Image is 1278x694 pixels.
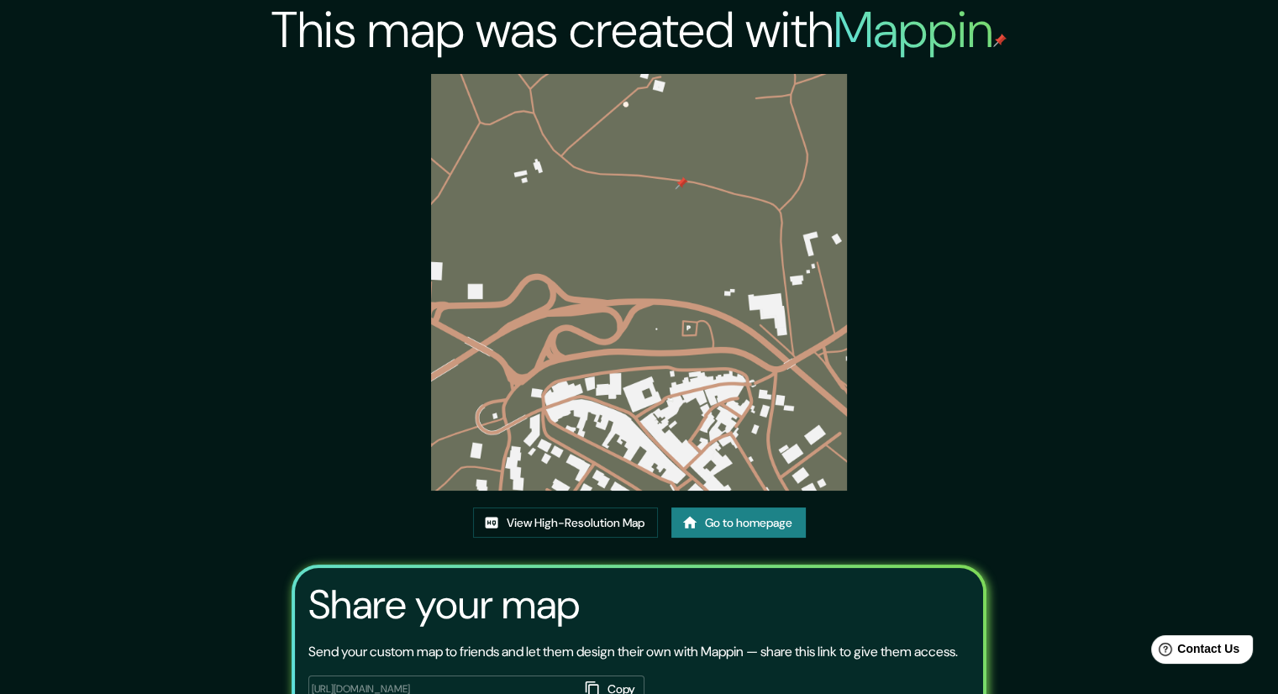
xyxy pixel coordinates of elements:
iframe: Help widget launcher [1128,628,1260,676]
img: mappin-pin [993,34,1007,47]
p: Send your custom map to friends and let them design their own with Mappin — share this link to gi... [308,642,958,662]
h3: Share your map [308,581,580,628]
img: created-map [431,74,848,491]
a: View High-Resolution Map [473,507,658,539]
a: Go to homepage [671,507,806,539]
